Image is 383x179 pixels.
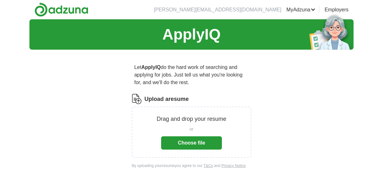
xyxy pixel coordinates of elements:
img: CV Icon [132,94,142,104]
span: or [190,126,193,133]
p: Drag and drop your resume [157,115,226,123]
a: Privacy Notice [222,164,246,168]
div: By uploading your resume you agree to our and . [132,163,251,169]
strong: ApplyIQ [141,65,160,70]
a: T&Cs [204,164,213,168]
button: Choose file [161,136,222,150]
h1: ApplyIQ [162,23,221,46]
a: Employers [324,6,348,14]
img: Adzuna logo [35,3,88,17]
li: [PERSON_NAME][EMAIL_ADDRESS][DOMAIN_NAME] [154,6,281,14]
p: Let do the hard work of searching and applying for jobs. Just tell us what you're looking for, an... [132,61,251,89]
label: Upload a resume [144,95,189,103]
a: MyAdzuna [286,6,316,14]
